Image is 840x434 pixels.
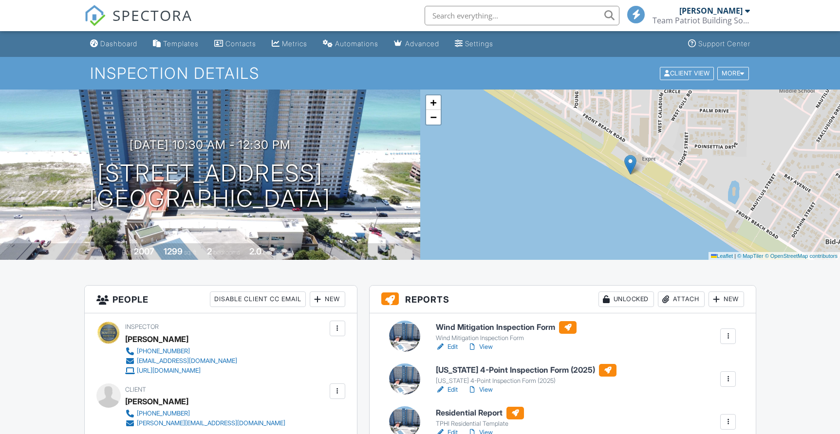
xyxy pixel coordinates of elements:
span: Inspector [125,323,159,330]
a: Settings [451,35,497,53]
a: [PERSON_NAME][EMAIL_ADDRESS][DOMAIN_NAME] [125,418,285,428]
a: SPECTORA [84,13,192,34]
a: Contacts [210,35,260,53]
div: More [717,67,749,80]
span: Client [125,386,146,393]
div: [PERSON_NAME] [125,332,188,346]
a: View [467,385,493,395]
div: [URL][DOMAIN_NAME] [137,367,201,375]
a: Residential Report TPHI Residential Template [436,407,524,428]
div: Metrics [282,39,307,48]
span: + [430,96,436,108]
h3: People [85,286,357,313]
img: The Best Home Inspection Software - Spectora [84,5,106,26]
div: 2.0 [249,246,261,256]
div: New [709,291,744,307]
div: 2 [207,246,212,256]
div: [US_STATE] 4-Point Inspection Form (2025) [436,377,616,385]
h1: [STREET_ADDRESS] [GEOGRAPHIC_DATA] [89,161,331,212]
h1: Inspection Details [90,65,749,82]
span: sq. ft. [184,249,198,256]
a: Leaflet [711,253,733,259]
span: bathrooms [263,249,291,256]
div: 1299 [164,246,183,256]
a: Templates [149,35,203,53]
div: Automations [335,39,378,48]
a: [PHONE_NUMBER] [125,346,237,356]
span: bedrooms [213,249,240,256]
span: − [430,111,436,123]
div: Attach [658,291,705,307]
div: [PHONE_NUMBER] [137,347,190,355]
h6: Wind Mitigation Inspection Form [436,321,577,334]
h6: Residential Report [436,407,524,419]
div: [PHONE_NUMBER] [137,410,190,417]
div: Unlocked [598,291,654,307]
div: Contacts [225,39,256,48]
div: [EMAIL_ADDRESS][DOMAIN_NAME] [137,357,237,365]
h6: [US_STATE] 4-Point Inspection Form (2025) [436,364,616,377]
a: [US_STATE] 4-Point Inspection Form (2025) [US_STATE] 4-Point Inspection Form (2025) [436,364,616,385]
div: TPHI Residential Template [436,420,524,428]
a: [URL][DOMAIN_NAME] [125,366,237,376]
div: 2007 [134,246,154,256]
a: Edit [436,385,458,395]
a: Advanced [390,35,443,53]
a: Support Center [684,35,754,53]
a: Dashboard [86,35,141,53]
input: Search everything... [425,6,619,25]
div: [PERSON_NAME] [679,6,743,16]
a: [PHONE_NUMBER] [125,409,285,418]
div: Dashboard [100,39,137,48]
a: Zoom out [426,110,441,125]
a: © MapTiler [737,253,764,259]
div: Client View [660,67,714,80]
div: Templates [163,39,199,48]
a: © OpenStreetMap contributors [765,253,838,259]
a: View [467,342,493,352]
div: Support Center [698,39,750,48]
div: [PERSON_NAME][EMAIL_ADDRESS][DOMAIN_NAME] [137,419,285,427]
a: Wind Mitigation Inspection Form Wind Mitigation Inspection Form [436,321,577,343]
div: New [310,291,345,307]
div: Disable Client CC Email [210,291,306,307]
span: Built [122,249,132,256]
div: Team Patriot Building Solutions [653,16,750,25]
div: Advanced [405,39,439,48]
a: Client View [659,69,716,76]
span: SPECTORA [112,5,192,25]
a: Metrics [268,35,311,53]
a: Zoom in [426,95,441,110]
span: | [734,253,736,259]
div: Settings [465,39,493,48]
div: Wind Mitigation Inspection Form [436,334,577,342]
img: Marker [624,155,636,175]
h3: [DATE] 10:30 am - 12:30 pm [130,138,291,151]
a: Automations (Basic) [319,35,382,53]
div: [PERSON_NAME] [125,394,188,409]
a: Edit [436,342,458,352]
a: [EMAIL_ADDRESS][DOMAIN_NAME] [125,356,237,366]
h3: Reports [370,286,756,313]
